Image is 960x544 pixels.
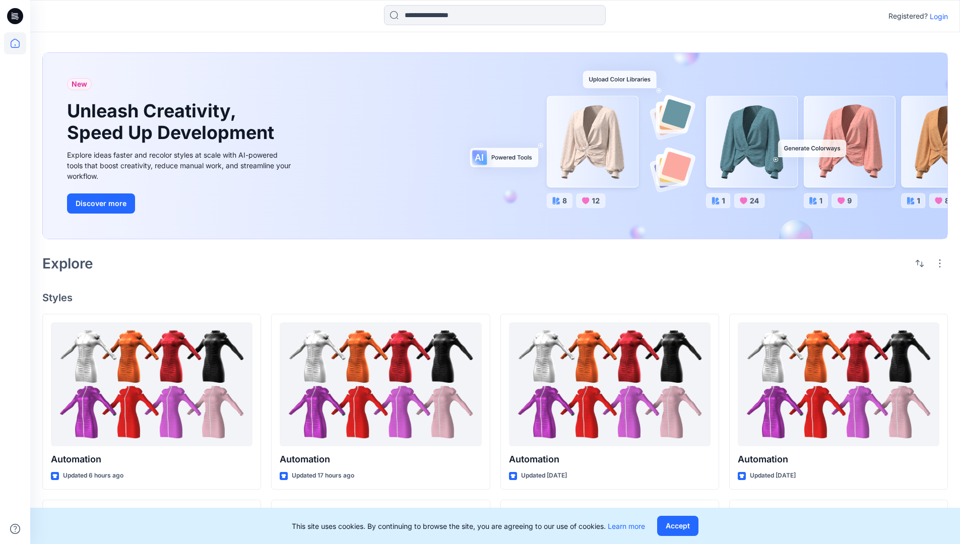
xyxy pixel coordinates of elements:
[292,521,645,531] p: This site uses cookies. By continuing to browse the site, you are agreeing to our use of cookies.
[509,322,711,447] a: Automation
[67,193,135,214] button: Discover more
[280,452,481,466] p: Automation
[72,78,87,90] span: New
[750,470,796,481] p: Updated [DATE]
[509,452,711,466] p: Automation
[608,522,645,530] a: Learn more
[42,292,948,304] h4: Styles
[42,255,93,271] h2: Explore
[67,150,294,181] div: Explore ideas faster and recolor styles at scale with AI-powered tools that boost creativity, red...
[521,470,567,481] p: Updated [DATE]
[888,10,928,22] p: Registered?
[51,322,252,447] a: Automation
[63,470,123,481] p: Updated 6 hours ago
[67,193,294,214] a: Discover more
[657,516,698,536] button: Accept
[292,470,354,481] p: Updated 17 hours ago
[738,452,939,466] p: Automation
[67,100,279,144] h1: Unleash Creativity, Speed Up Development
[280,322,481,447] a: Automation
[738,322,939,447] a: Automation
[51,452,252,466] p: Automation
[930,11,948,22] p: Login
